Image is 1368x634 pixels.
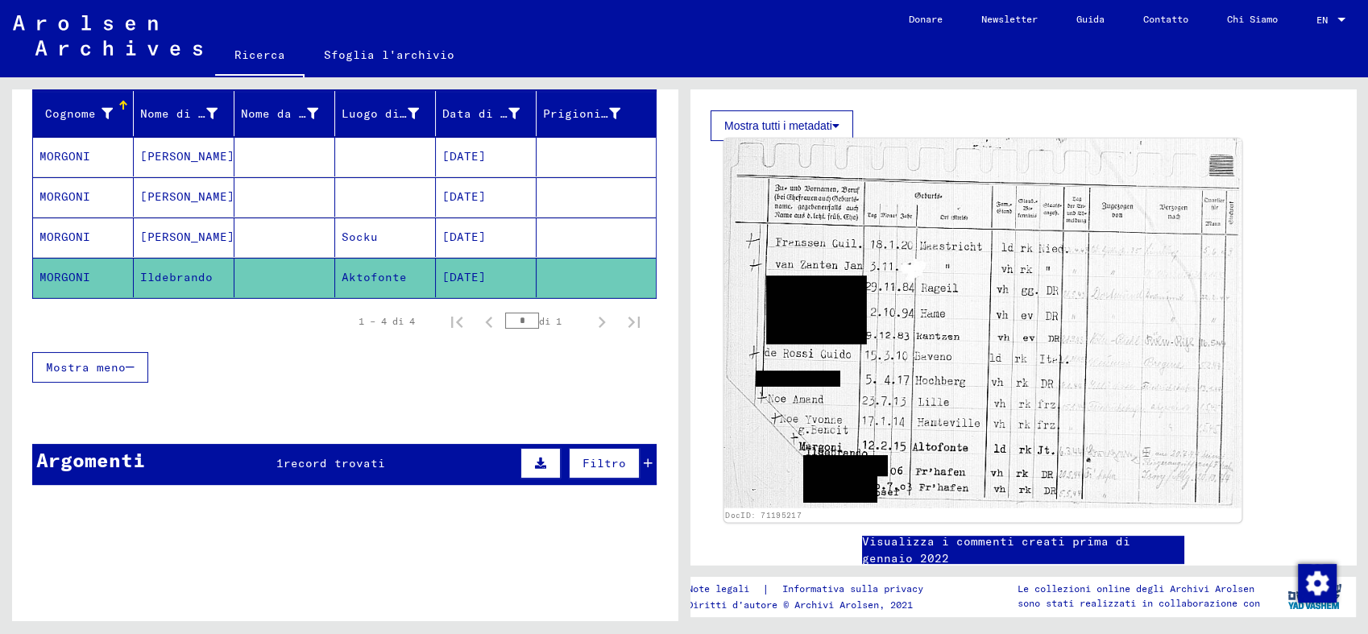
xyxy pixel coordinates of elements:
mat-cell: MORGONI [33,177,134,217]
mat-cell: MORGONI [33,137,134,176]
img: Modifica consenso [1298,564,1337,603]
mat-header-cell: Last Name [33,91,134,136]
mat-cell: [DATE] [436,137,537,176]
div: 1 – 4 di 4 [359,314,415,329]
button: Mostra meno [32,352,148,383]
div: Nome da nubile [241,101,338,126]
mat-cell: Ildebrando [134,258,234,297]
font: Luogo di nascita [342,106,458,121]
a: Ricerca [215,35,305,77]
p: Le collezioni online degli Archivi Arolsen [1018,582,1260,596]
mat-header-cell: Prisoner # [537,91,656,136]
p: Diritti d'autore © Archivi Arolsen, 2021 [687,598,943,612]
button: Pagina precedente [473,305,505,338]
span: Mostra meno [46,360,126,375]
a: Note legali [687,581,762,598]
div: Prigioniero # [543,101,640,126]
font: Nome da nubile [241,106,342,121]
img: 001.jpg [724,139,1242,508]
mat-cell: [PERSON_NAME] [134,137,234,176]
font: Mostra tutti i metadati [724,119,832,132]
span: record trovati [284,456,385,470]
div: Argomenti [36,445,145,474]
a: Visualizza i commenti creati prima di gennaio 2022 [862,533,1184,567]
div: Luogo di nascita [342,101,439,126]
button: Mostra tutti i metadati [711,110,853,141]
div: Nome di battesimo [140,101,238,126]
mat-header-cell: Date of Birth [436,91,537,136]
font: Nome di battesimo [140,106,263,121]
img: yv_logo.png [1284,576,1345,616]
mat-cell: [DATE] [436,218,537,257]
span: 1 [276,456,284,470]
button: Filtro [569,448,640,479]
mat-cell: MORGONI [33,258,134,297]
img: Arolsen_neg.svg [13,15,202,56]
mat-cell: [DATE] [436,177,537,217]
div: Data di nascita [442,101,540,126]
mat-cell: [PERSON_NAME] [134,177,234,217]
mat-header-cell: First Name [134,91,234,136]
mat-cell: Socku [335,218,436,257]
mat-cell: MORGONI [33,218,134,257]
font: Data di nascita [442,106,551,121]
a: DocID: 71195217 [725,511,802,520]
a: Sfoglia l'archivio [305,35,474,74]
button: Pagina successiva [586,305,618,338]
font: di 1 [539,315,562,327]
span: EN [1316,15,1334,26]
mat-cell: Aktofonte [335,258,436,297]
div: Cognome [39,101,133,126]
button: Prima pagina [441,305,473,338]
font: | [762,581,769,598]
p: sono stati realizzati in collaborazione con [1018,596,1260,611]
mat-cell: [PERSON_NAME] [134,218,234,257]
mat-header-cell: Place of Birth [335,91,436,136]
mat-cell: [DATE] [436,258,537,297]
button: Ultima pagina [618,305,650,338]
span: Filtro [582,456,626,470]
a: Informativa sulla privacy [769,581,943,598]
font: Cognome [45,106,96,121]
font: Prigioniero # [543,106,637,121]
mat-header-cell: Maiden Name [234,91,335,136]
